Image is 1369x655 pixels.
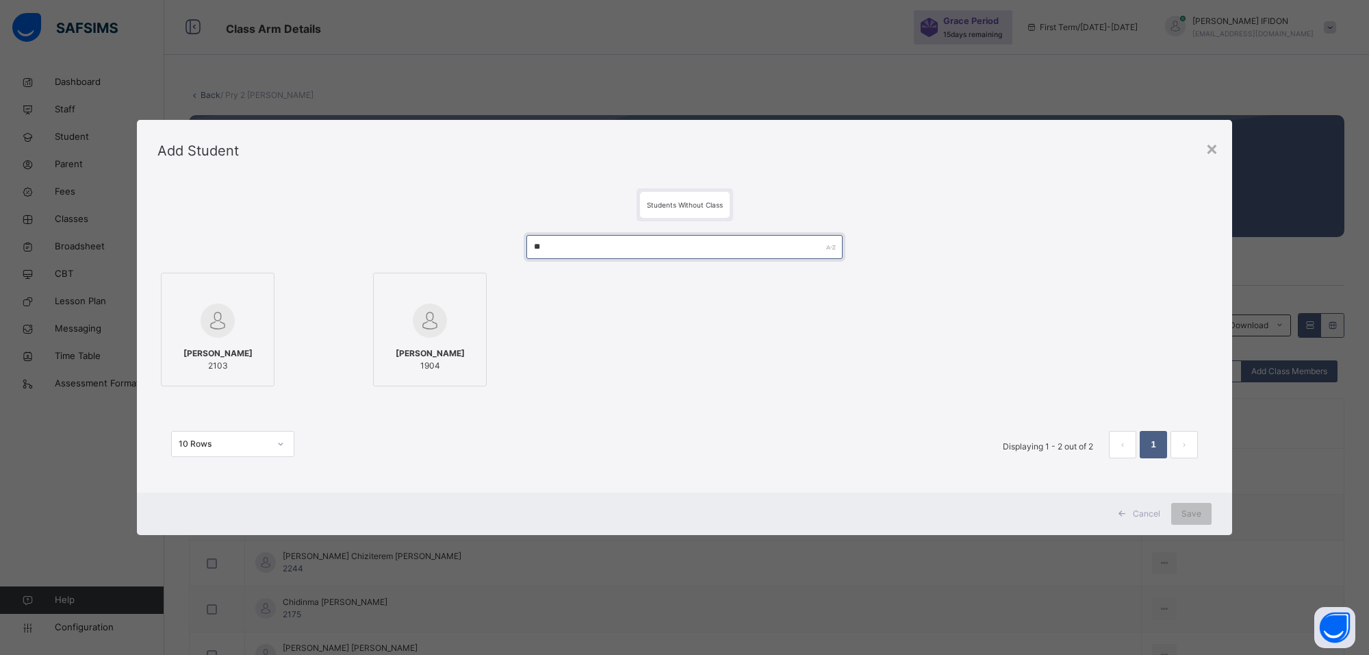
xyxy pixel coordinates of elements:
button: Open asap [1314,607,1355,648]
li: 上一页 [1109,431,1136,458]
span: 2103 [183,360,253,372]
a: 1 [1147,436,1160,454]
span: 1904 [396,360,465,372]
li: 1 [1140,431,1167,458]
span: Add Student [157,143,239,159]
span: Save [1181,508,1201,520]
div: × [1205,134,1218,162]
span: Students Without Class [647,201,723,209]
img: default.svg [413,304,447,338]
button: prev page [1109,431,1136,458]
span: [PERSON_NAME] [396,347,465,360]
div: 10 Rows [179,438,269,450]
button: next page [1170,431,1198,458]
span: Cancel [1133,508,1160,520]
li: Displaying 1 - 2 out of 2 [993,431,1103,458]
li: 下一页 [1170,431,1198,458]
img: default.svg [201,304,235,338]
span: [PERSON_NAME] [183,347,253,360]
